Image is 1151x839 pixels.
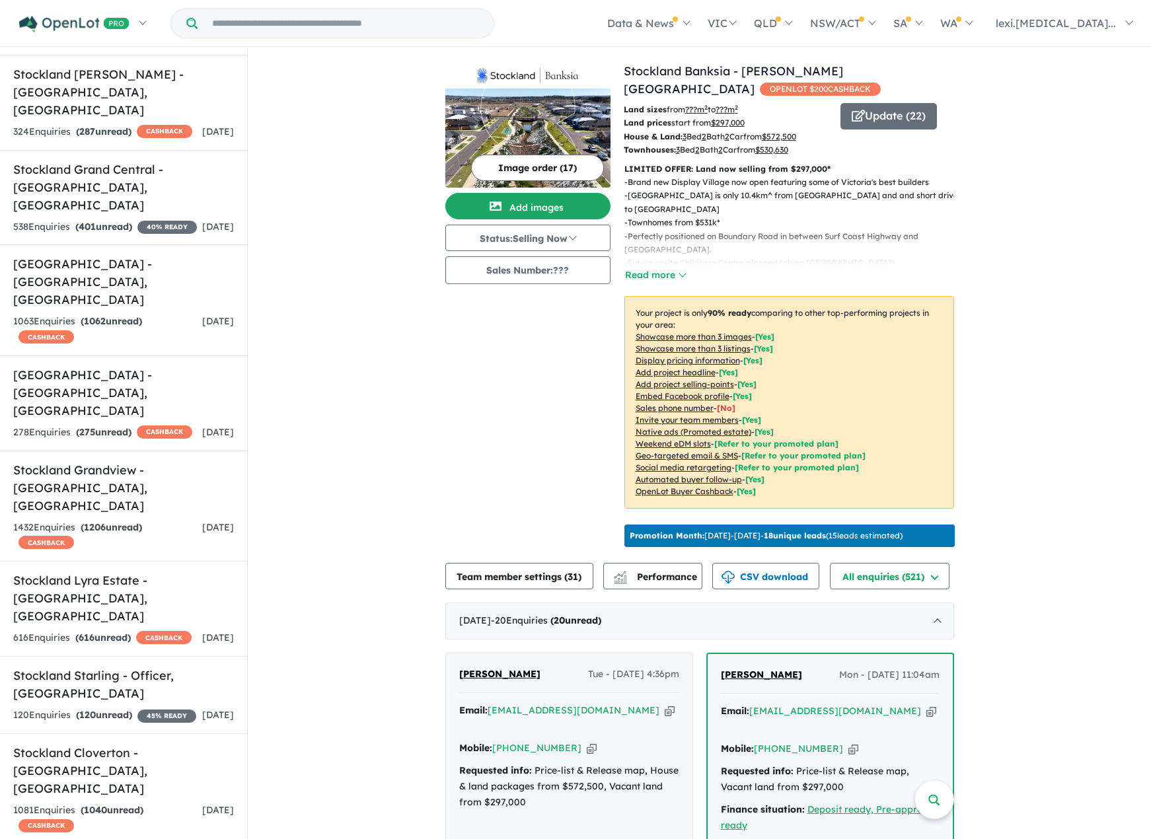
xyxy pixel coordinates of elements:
[13,744,234,797] h5: Stockland Cloverton - [GEOGRAPHIC_DATA] , [GEOGRAPHIC_DATA]
[13,124,192,140] div: 324 Enquir ies
[488,704,659,716] a: [EMAIL_ADDRESS][DOMAIN_NAME]
[624,256,965,270] p: - Future onsite Childcare Centre planned (along [GEOGRAPHIC_DATA])
[996,17,1116,30] span: lexi.[MEDICAL_DATA]...
[630,530,704,540] b: Promotion Month:
[762,131,796,141] u: $ 572,500
[445,225,611,251] button: Status:Selling Now
[725,131,729,141] u: 2
[81,804,143,816] strong: ( unread)
[624,189,965,216] p: - [GEOGRAPHIC_DATA] is only 10.4km^ from [GEOGRAPHIC_DATA] and and short drive to [GEOGRAPHIC_DATA]
[13,520,202,552] div: 1432 Enquir ies
[624,176,965,189] p: - Brand new Display Village now open featuring some of Victoria's best builders
[624,145,676,155] b: Townhouses:
[79,709,96,721] span: 120
[717,403,735,413] span: [ No ]
[75,221,132,233] strong: ( unread)
[76,709,132,721] strong: ( unread)
[202,426,234,438] span: [DATE]
[137,221,197,234] span: 40 % READY
[13,461,234,515] h5: Stockland Grandview - [GEOGRAPHIC_DATA] , [GEOGRAPHIC_DATA]
[13,219,197,235] div: 538 Enquir ies
[636,462,731,472] u: Social media retargeting
[636,486,733,496] u: OpenLot Buyer Cashback
[624,63,843,96] a: Stockland Banksia - [PERSON_NAME][GEOGRAPHIC_DATA]
[84,804,107,816] span: 1040
[624,131,683,141] b: House & Land:
[459,668,540,680] span: [PERSON_NAME]
[79,221,96,233] span: 401
[13,65,234,119] h5: Stockland [PERSON_NAME] - [GEOGRAPHIC_DATA] , [GEOGRAPHIC_DATA]
[737,379,757,389] span: [ Yes ]
[614,575,627,584] img: bar-chart.svg
[636,415,739,425] u: Invite your team members
[754,344,773,353] span: [ Yes ]
[721,764,940,795] div: Price-list & Release map, Vacant land from $297,000
[685,104,708,114] u: ??? m
[76,126,131,137] strong: ( unread)
[755,427,774,437] span: [Yes]
[721,669,802,680] span: [PERSON_NAME]
[755,332,774,342] span: [ Yes ]
[81,315,142,327] strong: ( unread)
[624,230,965,257] p: - Perfectly positioned on Boundary Road in between Surf Coast Highway and [GEOGRAPHIC_DATA].
[471,155,604,181] button: Image order (17)
[202,521,234,533] span: [DATE]
[745,474,764,484] span: [Yes]
[636,439,711,449] u: Weekend eDM slots
[84,521,106,533] span: 1206
[451,67,605,83] img: Stockland Banksia - Armstrong Creek Logo
[683,131,687,141] u: 3
[616,571,697,583] span: Performance
[630,530,903,542] p: [DATE] - [DATE] - ( 15 leads estimated)
[718,145,723,155] u: 2
[445,89,611,188] img: Stockland Banksia - Armstrong Creek
[636,391,729,401] u: Embed Facebook profile
[636,367,716,377] u: Add project headline
[445,193,611,219] button: Add images
[733,391,752,401] span: [ Yes ]
[636,474,742,484] u: Automated buyer follow-up
[13,161,234,214] h5: Stockland Grand Central - [GEOGRAPHIC_DATA] , [GEOGRAPHIC_DATA]
[716,104,738,114] u: ???m
[79,126,95,137] span: 287
[137,710,196,723] span: 45 % READY
[459,763,679,810] div: Price-list & Release map, House & land packages from $572,500, Vacant land from $297,000
[459,704,488,716] strong: Email:
[445,602,954,639] div: [DATE]
[624,296,954,509] p: Your project is only comparing to other top-performing projects in your area: - - - - - - - - - -...
[749,705,921,717] a: [EMAIL_ADDRESS][DOMAIN_NAME]
[137,425,192,439] span: CASHBACK
[84,315,106,327] span: 1062
[19,536,74,549] span: CASHBACK
[624,130,831,143] p: Bed Bath Car from
[624,143,831,157] p: Bed Bath Car from
[13,630,192,646] div: 616 Enquir ies
[76,426,131,438] strong: ( unread)
[665,704,675,717] button: Copy
[13,708,196,723] div: 120 Enquir ies
[636,355,740,365] u: Display pricing information
[614,571,626,578] img: line-chart.svg
[708,104,738,114] span: to
[13,803,202,834] div: 1081 Enquir ies
[202,804,234,816] span: [DATE]
[926,704,936,718] button: Copy
[459,764,532,776] strong: Requested info:
[848,742,858,756] button: Copy
[624,116,831,129] p: start from
[636,403,714,413] u: Sales phone number
[624,163,954,176] p: LIMITED OFFER: Land now selling from $297,000*
[743,355,762,365] span: [ Yes ]
[19,16,130,32] img: Openlot PRO Logo White
[554,614,565,626] span: 20
[136,631,192,644] span: CASHBACK
[445,563,593,589] button: Team member settings (31)
[568,571,578,583] span: 31
[202,709,234,721] span: [DATE]
[587,741,597,755] button: Copy
[636,332,752,342] u: Showcase more than 3 images
[13,571,234,625] h5: Stockland Lyra Estate - [GEOGRAPHIC_DATA] , [GEOGRAPHIC_DATA]
[202,632,234,643] span: [DATE]
[721,705,749,717] strong: Email:
[19,819,74,832] span: CASHBACK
